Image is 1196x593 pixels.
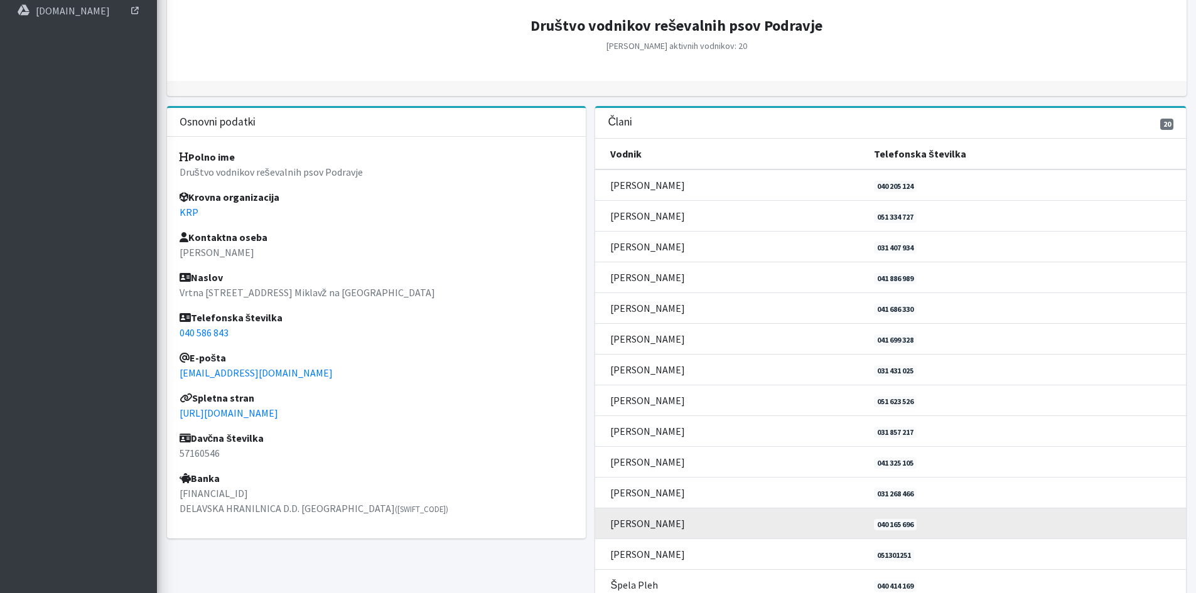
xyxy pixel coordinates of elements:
[180,407,278,419] a: [URL][DOMAIN_NAME]
[531,16,823,35] strong: Društvo vodnikov reševalnih psov Podravje
[180,311,283,324] strong: Telefonska številka
[595,169,866,201] td: [PERSON_NAME]
[180,432,264,444] strong: Davčna številka
[874,181,917,192] a: 040 205 124
[180,472,220,484] strong: Banka
[595,415,866,446] td: [PERSON_NAME]
[874,396,917,407] a: 051 623 526
[874,211,917,223] a: 051 334 727
[874,242,917,254] a: 031 407 934
[180,446,574,461] p: 57160546
[595,292,866,323] td: [PERSON_NAME]
[595,323,866,354] td: [PERSON_NAME]
[874,550,914,561] a: 051301251
[595,354,866,385] td: [PERSON_NAME]
[180,151,235,163] strong: Polno ime
[595,538,866,569] td: [PERSON_NAME]
[1160,119,1174,130] span: 20
[608,115,632,129] h3: Člani
[595,262,866,292] td: [PERSON_NAME]
[180,191,279,203] strong: Krovna organizacija
[395,504,448,514] small: ([SWIFT_CODE])
[874,457,917,469] a: 041 325 105
[874,273,917,284] a: 041 886 989
[595,477,866,508] td: [PERSON_NAME]
[874,334,917,346] a: 041 699 328
[595,508,866,538] td: [PERSON_NAME]
[36,4,110,17] p: [DOMAIN_NAME]
[595,200,866,231] td: [PERSON_NAME]
[180,486,574,516] p: [FINANCIAL_ID] DELAVSKA HRANILNICA D.D. [GEOGRAPHIC_DATA]
[874,488,917,500] a: 031 268 466
[180,351,227,364] strong: E-pošta
[180,206,198,218] a: KRP
[874,427,917,438] a: 031 857 217
[180,271,223,284] strong: Naslov
[180,164,574,179] p: Društvo vodnikov reševalnih psov Podravje
[595,385,866,415] td: [PERSON_NAME]
[874,580,917,592] a: 040 414 169
[595,231,866,262] td: [PERSON_NAME]
[180,231,267,243] strong: Kontaktna oseba
[874,304,917,315] a: 041 686 330
[874,365,917,377] a: 031 431 025
[595,446,866,477] td: [PERSON_NAME]
[595,139,866,169] th: Vodnik
[606,40,747,51] small: [PERSON_NAME] aktivnih vodnikov: 20
[180,326,229,339] a: 040 586 843
[874,519,917,530] a: 040 165 696
[866,139,1186,169] th: Telefonska številka
[180,115,256,129] h3: Osnovni podatki
[180,392,254,404] strong: Spletna stran
[180,285,574,300] p: Vrtna [STREET_ADDRESS] Miklavž na [GEOGRAPHIC_DATA]
[180,366,333,379] a: [EMAIL_ADDRESS][DOMAIN_NAME]
[180,245,574,260] p: [PERSON_NAME]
